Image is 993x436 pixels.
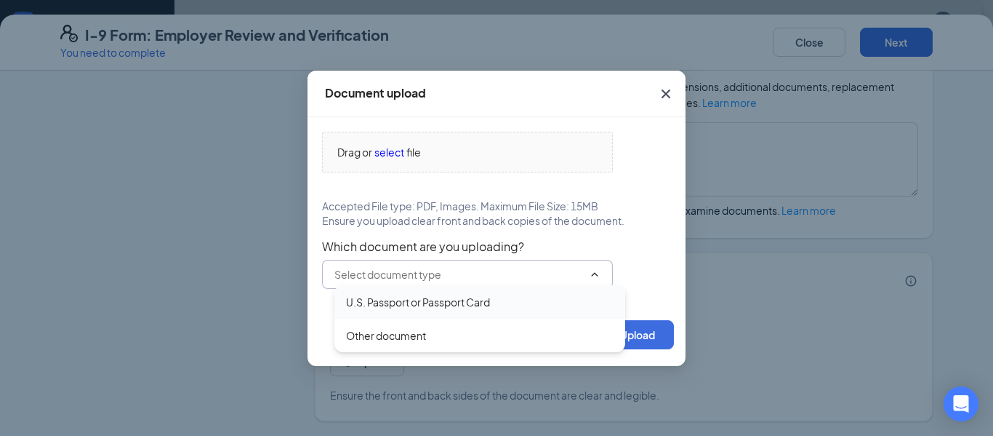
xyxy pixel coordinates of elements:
div: Other document [346,328,426,344]
div: Document upload [325,85,426,101]
span: Accepted File type: PDF, Images. Maximum File Size: 15MB [322,199,598,213]
svg: Cross [657,85,675,103]
button: Close [646,71,686,117]
div: U.S. Passport or Passport Card [346,294,490,310]
svg: ChevronUp [589,269,600,280]
span: Drag orselectfile [323,132,612,172]
div: Open Intercom Messenger [944,387,978,421]
span: file [406,144,421,160]
span: Which document are you uploading? [322,239,671,254]
span: Drag or [337,144,372,160]
span: Ensure you upload clear front and back copies of the document. [322,213,624,228]
button: Upload [601,320,674,349]
input: Select document type [334,266,583,282]
span: select [374,144,404,160]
